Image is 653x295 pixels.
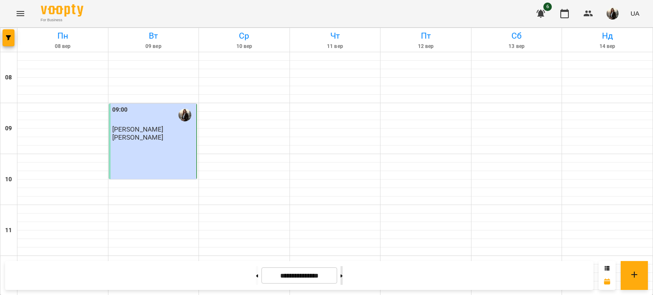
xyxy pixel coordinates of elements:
p: [PERSON_NAME] [112,134,164,141]
h6: Сб [473,29,561,42]
h6: 13 вер [473,42,561,51]
h6: 08 вер [19,42,107,51]
h6: Вт [110,29,198,42]
h6: 12 вер [382,42,470,51]
label: 09:00 [112,105,128,115]
img: Voopty Logo [41,4,83,17]
h6: 08 [5,73,12,82]
h6: Нд [563,29,651,42]
img: Тетяна Левицька [179,109,191,121]
h6: Чт [291,29,379,42]
h6: 10 вер [200,42,288,51]
h6: 09 [5,124,12,133]
span: [PERSON_NAME] [112,125,164,133]
button: UA [627,6,643,21]
h6: Ср [200,29,288,42]
span: For Business [41,17,83,23]
h6: 10 [5,175,12,184]
h6: 11 [5,226,12,235]
h6: 09 вер [110,42,198,51]
h6: 14 вер [563,42,651,51]
span: UA [630,9,639,18]
button: Menu [10,3,31,24]
h6: 11 вер [291,42,379,51]
h6: Пт [382,29,470,42]
span: 6 [543,3,552,11]
img: 91952ddef0f0023157af724e1fee8812.jpg [607,8,619,20]
h6: Пн [19,29,107,42]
